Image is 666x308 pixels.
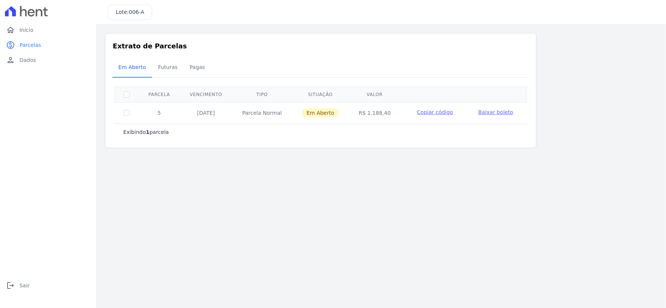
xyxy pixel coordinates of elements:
i: logout [6,281,15,290]
span: Parcelas [19,41,41,49]
td: [DATE] [180,102,232,123]
td: 5 [139,102,180,123]
td: R$ 1.188,40 [349,102,401,123]
td: Parcela Normal [232,102,292,123]
a: logoutSair [3,278,93,293]
th: Tipo [232,87,292,102]
span: Futuras [154,60,182,75]
span: Sair [19,282,30,289]
i: person [6,56,15,65]
h3: Lote: [116,8,144,16]
th: Situação [292,87,349,102]
a: homeInício [3,23,93,38]
span: Em Aberto [302,108,339,117]
span: 006-A [129,9,144,15]
a: personDados [3,53,93,68]
h3: Extrato de Parcelas [113,41,529,51]
span: Em Aberto [114,60,151,75]
a: Pagas [184,58,211,78]
span: Pagas [185,60,210,75]
i: paid [6,41,15,50]
th: Parcela [139,87,180,102]
a: Baixar boleto [479,108,513,116]
b: 1 [146,129,150,135]
span: Copiar código [417,109,453,115]
span: Dados [19,56,36,64]
p: Exibindo parcela [123,128,169,136]
a: Em Aberto [112,58,152,78]
th: Valor [349,87,401,102]
a: Futuras [152,58,184,78]
th: Vencimento [180,87,232,102]
a: paidParcelas [3,38,93,53]
span: Baixar boleto [479,109,513,115]
button: Copiar código [410,108,460,116]
i: home [6,26,15,35]
span: Início [19,26,33,34]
